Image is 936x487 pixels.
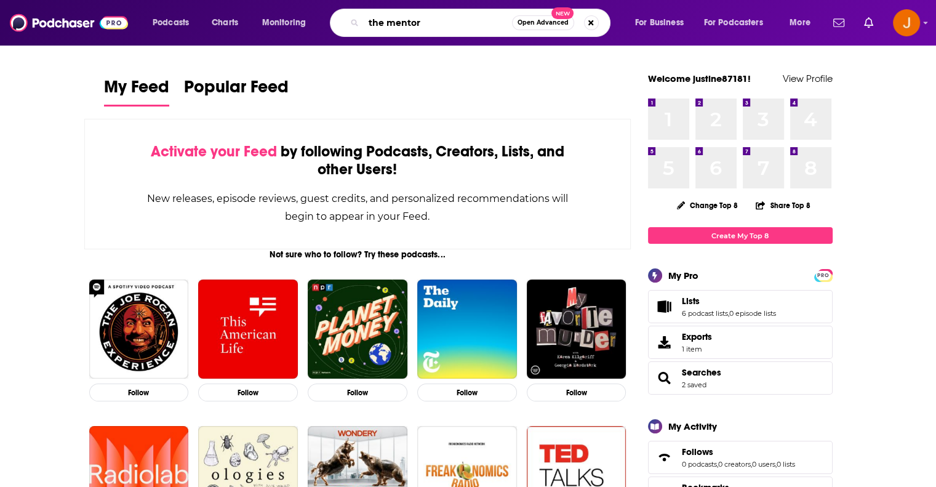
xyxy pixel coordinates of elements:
[828,12,849,33] a: Show notifications dropdown
[151,142,277,161] span: Activate your Feed
[652,334,677,351] span: Exports
[816,270,831,280] a: PRO
[417,280,517,379] img: The Daily
[648,441,833,474] span: Follows
[89,384,189,401] button: Follow
[718,460,751,469] a: 0 creators
[781,13,826,33] button: open menu
[342,9,622,37] div: Search podcasts, credits, & more...
[670,198,746,213] button: Change Top 8
[308,384,407,401] button: Follow
[682,331,712,342] span: Exports
[648,326,833,359] a: Exports
[682,380,706,389] a: 2 saved
[648,73,751,84] a: Welcome justine87181!
[751,460,752,469] span: ,
[527,384,626,401] button: Follow
[859,12,878,33] a: Show notifications dropdown
[682,345,712,353] span: 1 item
[104,76,169,107] a: My Feed
[153,14,189,31] span: Podcasts
[682,446,795,457] a: Follows
[204,13,246,33] a: Charts
[551,7,574,19] span: New
[184,76,289,105] span: Popular Feed
[364,13,512,33] input: Search podcasts, credits, & more...
[816,271,831,280] span: PRO
[146,190,569,225] div: New releases, episode reviews, guest credits, and personalized recommendations will begin to appe...
[755,193,810,217] button: Share Top 8
[682,460,717,469] a: 0 podcasts
[696,13,781,33] button: open menu
[783,73,833,84] a: View Profile
[527,280,626,379] img: My Favorite Murder with Karen Kilgariff and Georgia Hardstark
[668,270,698,281] div: My Pro
[648,361,833,395] span: Searches
[790,14,810,31] span: More
[704,14,763,31] span: For Podcasters
[729,309,776,318] a: 0 episode lists
[10,11,128,34] img: Podchaser - Follow, Share and Rate Podcasts
[417,384,517,401] button: Follow
[89,280,189,379] img: The Joe Rogan Experience
[777,460,795,469] a: 0 lists
[635,14,684,31] span: For Business
[184,76,289,107] a: Popular Feed
[104,76,169,105] span: My Feed
[308,280,407,379] img: Planet Money
[626,13,699,33] button: open menu
[652,298,677,315] a: Lists
[717,460,718,469] span: ,
[648,227,833,244] a: Create My Top 8
[652,369,677,387] a: Searches
[752,460,775,469] a: 0 users
[682,309,728,318] a: 6 podcast lists
[144,13,205,33] button: open menu
[682,296,776,307] a: Lists
[668,421,717,432] div: My Activity
[648,290,833,323] span: Lists
[682,296,700,307] span: Lists
[146,143,569,179] div: by following Podcasts, Creators, Lists, and other Users!
[728,309,729,318] span: ,
[212,14,238,31] span: Charts
[512,15,574,30] button: Open AdvancedNew
[518,20,569,26] span: Open Advanced
[198,280,298,379] img: This American Life
[682,446,713,457] span: Follows
[893,9,920,36] button: Show profile menu
[84,249,631,260] div: Not sure who to follow? Try these podcasts...
[652,449,677,466] a: Follows
[682,367,721,378] a: Searches
[254,13,322,33] button: open menu
[893,9,920,36] img: User Profile
[262,14,306,31] span: Monitoring
[775,460,777,469] span: ,
[893,9,920,36] span: Logged in as justine87181
[198,384,298,401] button: Follow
